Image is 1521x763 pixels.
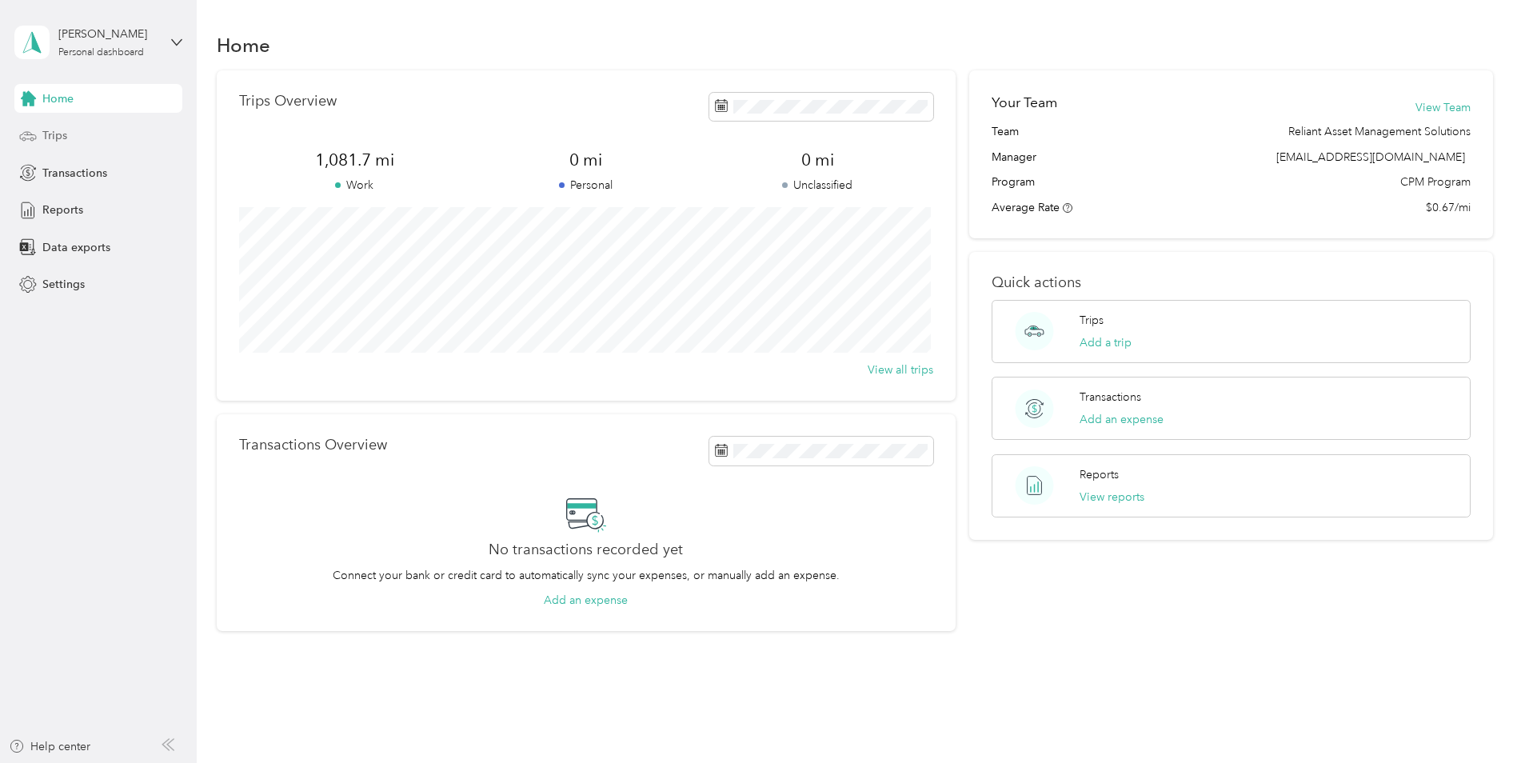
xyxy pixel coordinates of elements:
span: Trips [42,127,67,144]
span: Transactions [42,165,107,182]
span: Average Rate [992,201,1060,214]
p: Quick actions [992,274,1471,291]
button: Add a trip [1080,334,1132,351]
span: 0 mi [470,149,701,171]
button: View reports [1080,489,1144,505]
div: Personal dashboard [58,48,144,58]
p: Unclassified [702,177,933,194]
p: Transactions Overview [239,437,387,453]
h1: Home [217,37,270,54]
span: [EMAIL_ADDRESS][DOMAIN_NAME] [1276,150,1465,164]
span: Reports [42,202,83,218]
span: 1,081.7 mi [239,149,470,171]
p: Reports [1080,466,1119,483]
span: $0.67/mi [1426,199,1471,216]
button: Help center [9,738,90,755]
span: CPM Program [1400,174,1471,190]
span: Team [992,123,1019,140]
span: Reliant Asset Management Solutions [1288,123,1471,140]
span: Data exports [42,239,110,256]
span: Program [992,174,1035,190]
span: Manager [992,149,1036,166]
h2: Your Team [992,93,1057,113]
p: Connect your bank or credit card to automatically sync your expenses, or manually add an expense. [333,567,840,584]
span: Settings [42,276,85,293]
span: Home [42,90,74,107]
p: Trips Overview [239,93,337,110]
p: Work [239,177,470,194]
span: 0 mi [702,149,933,171]
button: Add an expense [544,592,628,609]
p: Transactions [1080,389,1141,405]
div: [PERSON_NAME] [58,26,158,42]
button: View all trips [868,362,933,378]
iframe: Everlance-gr Chat Button Frame [1431,673,1521,763]
p: Personal [470,177,701,194]
button: Add an expense [1080,411,1164,428]
h2: No transactions recorded yet [489,541,683,558]
p: Trips [1080,312,1104,329]
button: View Team [1415,99,1471,116]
